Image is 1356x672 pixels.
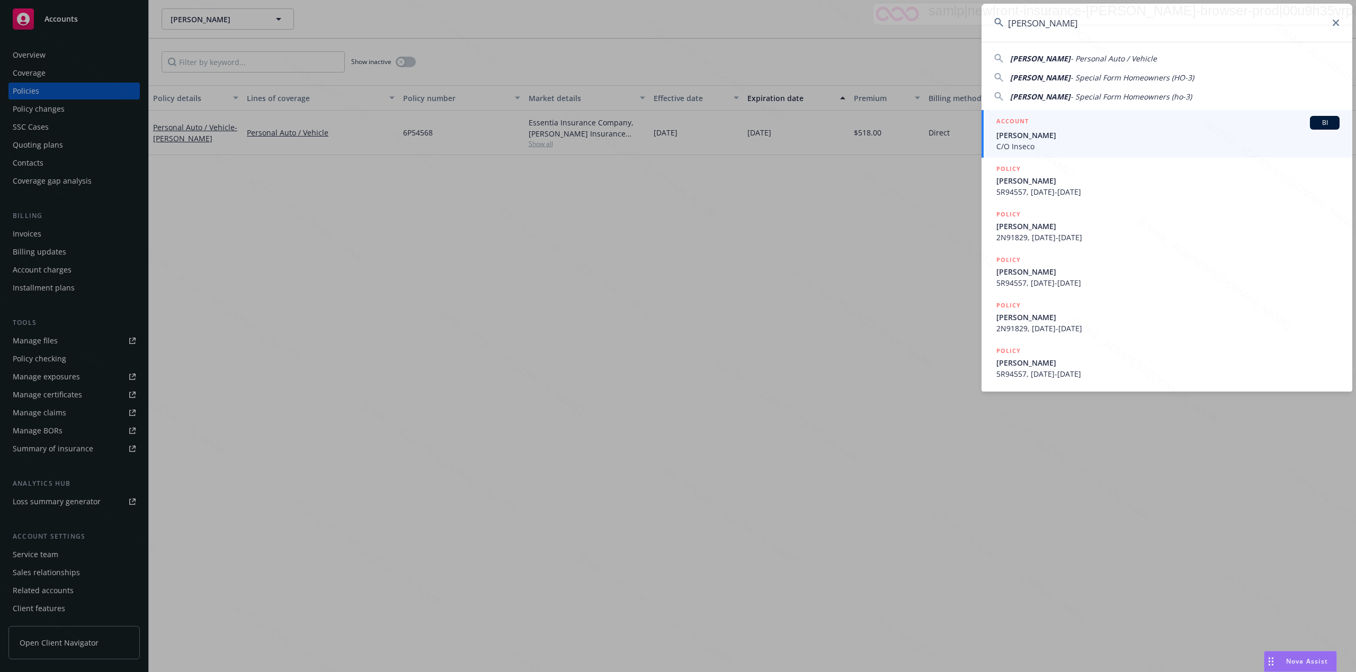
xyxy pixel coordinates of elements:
[1010,92,1070,102] span: [PERSON_NAME]
[996,164,1021,174] h5: POLICY
[982,4,1352,42] input: Search...
[996,300,1021,311] h5: POLICY
[996,312,1340,323] span: [PERSON_NAME]
[1010,53,1070,63] span: [PERSON_NAME]
[1070,72,1194,83] span: - Special Form Homeowners (HO-3)
[982,249,1352,294] a: POLICY[PERSON_NAME]5R94557, [DATE]-[DATE]
[996,277,1340,288] span: 5R94557, [DATE]-[DATE]
[996,266,1340,277] span: [PERSON_NAME]
[996,141,1340,152] span: C/O Inseco
[996,368,1340,379] span: 5R94557, [DATE]-[DATE]
[1070,92,1192,102] span: - Special Form Homeowners (ho-3)
[996,323,1340,334] span: 2N91829, [DATE]-[DATE]
[996,116,1029,129] h5: ACCOUNT
[996,186,1340,197] span: 5R94557, [DATE]-[DATE]
[996,221,1340,232] span: [PERSON_NAME]
[996,175,1340,186] span: [PERSON_NAME]
[1264,651,1337,672] button: Nova Assist
[996,130,1340,141] span: [PERSON_NAME]
[982,203,1352,249] a: POLICY[PERSON_NAME]2N91829, [DATE]-[DATE]
[1010,72,1070,83] span: [PERSON_NAME]
[982,110,1352,158] a: ACCOUNTBI[PERSON_NAME]C/O Inseco
[1314,118,1335,128] span: BI
[1070,53,1157,63] span: - Personal Auto / Vehicle
[996,346,1021,356] h5: POLICY
[996,357,1340,368] span: [PERSON_NAME]
[996,232,1340,243] span: 2N91829, [DATE]-[DATE]
[996,255,1021,265] h5: POLICY
[1286,657,1328,666] span: Nova Assist
[1264,651,1278,671] div: Drag to move
[996,209,1021,220] h5: POLICY
[982,340,1352,385] a: POLICY[PERSON_NAME]5R94557, [DATE]-[DATE]
[982,158,1352,203] a: POLICY[PERSON_NAME]5R94557, [DATE]-[DATE]
[982,294,1352,340] a: POLICY[PERSON_NAME]2N91829, [DATE]-[DATE]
